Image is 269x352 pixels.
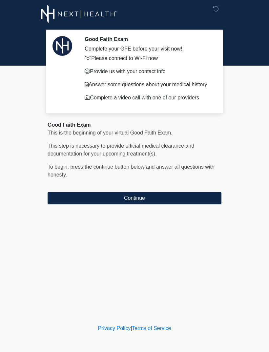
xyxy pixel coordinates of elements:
[132,325,171,331] a: Terms of Service
[41,5,117,23] img: Next-Health Logo
[85,36,212,42] h2: Good Faith Exam
[48,164,215,177] span: To begin, ﻿﻿﻿﻿﻿﻿press the continue button below and answer all questions with honesty.
[52,36,72,56] img: Agent Avatar
[85,45,212,53] div: Complete your GFE before your visit now!
[131,325,132,331] a: |
[48,143,194,156] span: This step is necessary to provide official medical clearance and documentation for your upcoming ...
[85,81,212,89] p: Answer some questions about your medical history
[48,121,221,129] div: Good Faith Exam
[48,130,173,135] span: This is the beginning of your virtual Good Faith Exam.
[48,192,221,204] button: Continue
[85,68,212,75] p: Provide us with your contact info
[85,54,212,62] p: Please connect to Wi-Fi now
[98,325,131,331] a: Privacy Policy
[85,94,212,102] p: Complete a video call with one of our providers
